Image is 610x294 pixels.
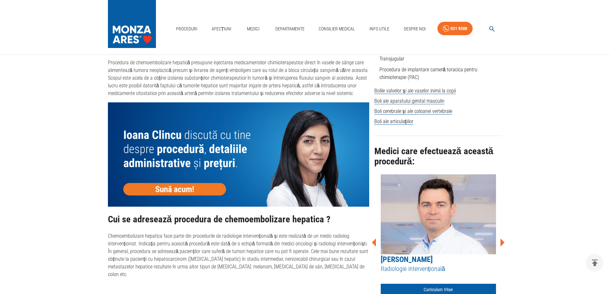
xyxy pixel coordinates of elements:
a: [PERSON_NAME] [381,255,433,264]
a: 031 9300 [437,22,473,36]
button: delete [586,254,604,272]
a: Departamente [273,22,307,36]
a: Info Utile [367,22,392,36]
div: 031 9300 [451,25,467,33]
img: null [108,102,369,207]
span: Boli cerebrale și ale coloanei vertebrale [374,108,452,115]
h2: Medici care efectuează această procedură: [374,146,502,166]
a: Consilier Medical [316,22,358,36]
a: Afecțiuni [209,22,234,36]
a: Procedura de implantare cameră toracica pentru chimioterapie (PAC) [379,67,478,80]
a: Medici [243,22,264,36]
span: Boli ale articulațiilor [374,118,413,125]
p: Procedura de chemoembolizare hepatică presupune injectarea medicamentelor chimioterapeutice direc... [108,59,369,97]
a: Despre Noi [401,22,428,36]
p: Chemoembolizare hepatica face parte din procedurile de radiologie intervențională și este realiza... [108,232,369,278]
span: Bolile valvelor și ale vaselor inimii la copii [374,88,456,94]
a: Proceduri [174,22,200,36]
span: Boli ale aparatului genital masculin [374,98,444,104]
h2: Cui se adresează procedura de chemoembolizare hepatica ? [108,214,369,225]
h5: Radiologie intervențională [381,265,496,273]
